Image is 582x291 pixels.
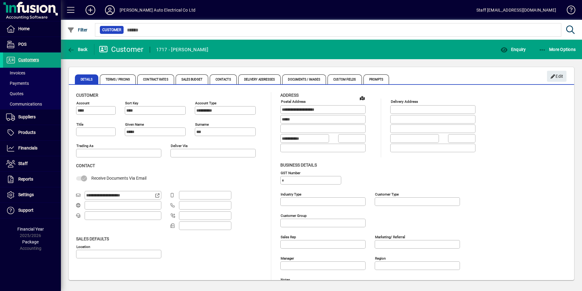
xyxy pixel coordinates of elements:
[281,171,300,175] mat-label: GST Number
[66,44,89,55] button: Back
[81,5,100,16] button: Add
[18,177,33,181] span: Reports
[3,172,61,187] a: Reports
[3,68,61,78] a: Invoices
[539,47,576,52] span: More Options
[476,5,556,15] div: Staff [EMAIL_ADDRESS][DOMAIN_NAME]
[102,27,121,33] span: Customer
[375,235,405,239] mat-label: Marketing/ Referral
[171,144,188,148] mat-label: Deliver via
[281,192,301,196] mat-label: Industry type
[562,1,574,21] a: Knowledge Base
[281,256,294,260] mat-label: Manager
[6,81,29,86] span: Payments
[18,57,39,62] span: Customers
[3,21,61,37] a: Home
[76,163,95,168] span: Contact
[3,37,61,52] a: POS
[281,235,296,239] mat-label: Sales rep
[76,101,89,105] mat-label: Account
[17,227,44,232] span: Financial Year
[375,256,386,260] mat-label: Region
[91,176,146,181] span: Receive Documents Via Email
[18,130,36,135] span: Products
[3,78,61,88] a: Payments
[499,44,527,55] button: Enquiry
[375,192,399,196] mat-label: Customer type
[281,277,290,282] mat-label: Notes
[76,236,109,241] span: Sales defaults
[210,74,237,84] span: Contacts
[238,74,281,84] span: Delivery Addresses
[67,27,88,32] span: Filter
[18,26,30,31] span: Home
[99,45,144,54] div: Customer
[61,44,94,55] app-page-header-button: Back
[280,93,299,98] span: Address
[3,141,61,156] a: Financials
[328,74,362,84] span: Custom Fields
[6,102,42,106] span: Communications
[282,74,326,84] span: Documents / Images
[76,244,90,249] mat-label: Location
[156,45,209,55] div: 1717 - [PERSON_NAME]
[3,99,61,109] a: Communications
[547,71,566,82] button: Edit
[18,192,34,197] span: Settings
[3,110,61,125] a: Suppliers
[125,101,138,105] mat-label: Sort key
[18,42,26,47] span: POS
[363,74,389,84] span: Prompts
[18,114,36,119] span: Suppliers
[76,122,83,127] mat-label: Title
[176,74,208,84] span: Sales Budget
[6,91,23,96] span: Quotes
[125,122,144,127] mat-label: Given name
[3,156,61,171] a: Staff
[76,93,98,98] span: Customer
[18,208,33,213] span: Support
[537,44,577,55] button: More Options
[100,74,136,84] span: Terms / Pricing
[18,161,28,166] span: Staff
[3,187,61,203] a: Settings
[76,144,93,148] mat-label: Trading as
[3,203,61,218] a: Support
[357,93,367,103] a: View on map
[550,71,563,81] span: Edit
[120,5,195,15] div: [PERSON_NAME] Auto Electrical Co Ltd
[500,47,526,52] span: Enquiry
[67,47,88,52] span: Back
[75,74,98,84] span: Details
[22,239,39,244] span: Package
[18,145,37,150] span: Financials
[66,24,89,35] button: Filter
[137,74,174,84] span: Contract Rates
[3,125,61,140] a: Products
[280,163,317,167] span: Business details
[195,101,216,105] mat-label: Account Type
[6,70,25,75] span: Invoices
[195,122,209,127] mat-label: Surname
[100,5,120,16] button: Profile
[281,213,307,217] mat-label: Customer group
[3,88,61,99] a: Quotes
